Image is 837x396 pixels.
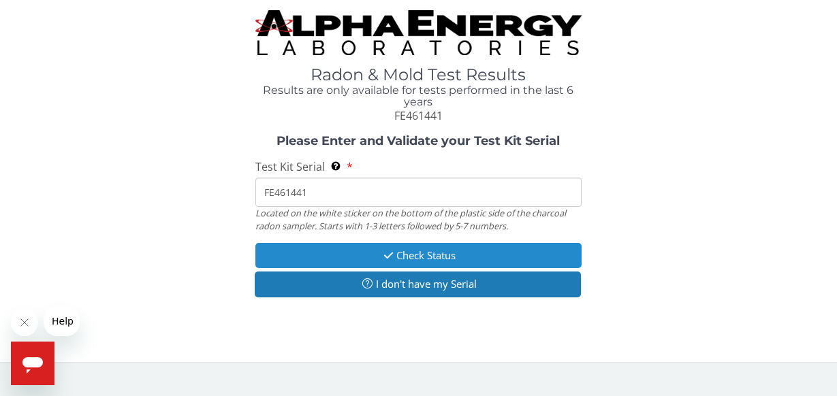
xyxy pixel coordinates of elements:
iframe: Close message [11,309,38,336]
button: I don't have my Serial [255,271,582,297]
iframe: Button to launch messaging window [11,342,54,385]
span: Test Kit Serial [255,159,325,174]
button: Check Status [255,243,582,268]
strong: Please Enter and Validate your Test Kit Serial [277,133,560,148]
span: FE461441 [394,108,443,123]
h1: Radon & Mold Test Results [255,66,582,84]
img: TightCrop.jpg [255,10,582,55]
h4: Results are only available for tests performed in the last 6 years [255,84,582,108]
iframe: Message from company [44,306,80,336]
div: Located on the white sticker on the bottom of the plastic side of the charcoal radon sampler. Sta... [255,207,582,232]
